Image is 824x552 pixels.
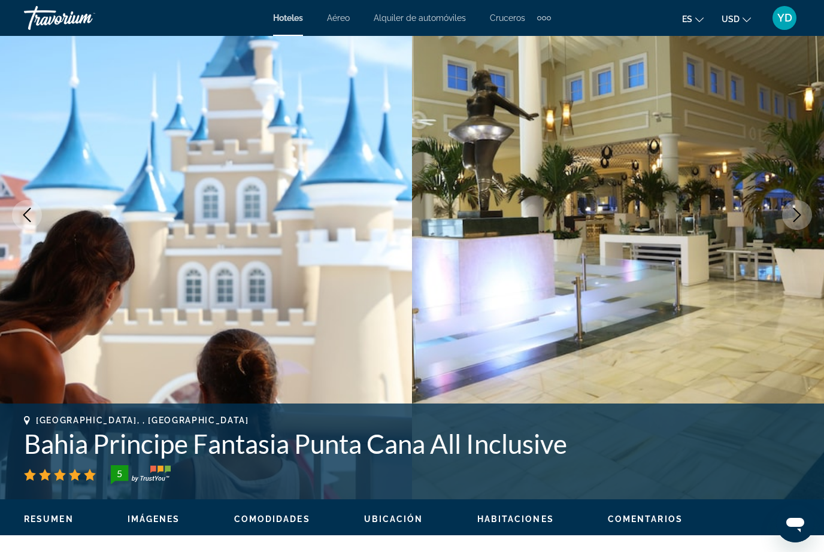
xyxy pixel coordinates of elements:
[273,13,303,23] a: Hoteles
[722,14,740,24] span: USD
[24,514,74,524] span: Resumen
[608,514,683,524] span: Comentarios
[234,514,310,524] button: Comodidades
[107,466,131,481] div: 5
[777,12,792,24] span: YD
[769,5,800,31] button: User Menu
[682,14,692,24] span: es
[234,514,310,524] span: Comodidades
[776,504,814,542] iframe: Button to launch messaging window
[24,514,74,524] button: Resumen
[36,415,249,425] span: [GEOGRAPHIC_DATA], , [GEOGRAPHIC_DATA]
[608,514,683,524] button: Comentarios
[128,514,180,524] span: Imágenes
[477,514,554,524] button: Habitaciones
[364,514,423,524] button: Ubicación
[327,13,350,23] a: Aéreo
[374,13,466,23] a: Alquiler de automóviles
[490,13,525,23] a: Cruceros
[364,514,423,524] span: Ubicación
[537,8,551,28] button: Extra navigation items
[12,200,42,230] button: Previous image
[111,465,171,484] img: trustyou-badge-hor.svg
[128,514,180,524] button: Imágenes
[682,10,704,28] button: Change language
[477,514,554,524] span: Habitaciones
[24,2,144,34] a: Travorium
[722,10,751,28] button: Change currency
[782,200,812,230] button: Next image
[24,428,800,459] h1: Bahia Principe Fantasia Punta Cana All Inclusive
